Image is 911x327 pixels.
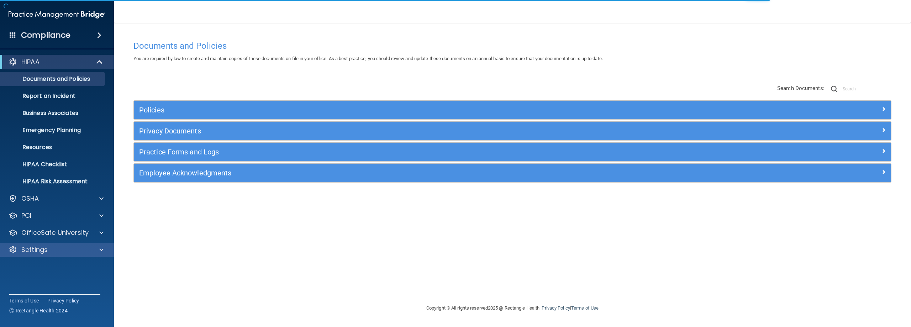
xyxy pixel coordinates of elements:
p: OfficeSafe University [21,228,89,237]
a: Employee Acknowledgments [139,167,886,179]
a: Privacy Policy [47,297,79,304]
div: Copyright © All rights reserved 2025 @ Rectangle Health | | [383,297,642,320]
h4: Compliance [21,30,70,40]
p: HIPAA Checklist [5,161,102,168]
a: Terms of Use [9,297,39,304]
a: Practice Forms and Logs [139,146,886,158]
p: OSHA [21,194,39,203]
h5: Practice Forms and Logs [139,148,696,156]
p: PCI [21,211,31,220]
span: You are required by law to create and maintain copies of these documents on file in your office. ... [133,56,603,61]
p: HIPAA Risk Assessment [5,178,102,185]
h5: Employee Acknowledgments [139,169,696,177]
input: Search [843,84,891,94]
h5: Privacy Documents [139,127,696,135]
a: Privacy Policy [542,305,570,311]
a: Privacy Documents [139,125,886,137]
p: Business Associates [5,110,102,117]
a: OfficeSafe University [9,228,104,237]
a: PCI [9,211,104,220]
h4: Documents and Policies [133,41,891,51]
a: Settings [9,246,104,254]
a: HIPAA [9,58,103,66]
p: Documents and Policies [5,75,102,83]
a: Policies [139,104,886,116]
p: Emergency Planning [5,127,102,134]
a: Terms of Use [571,305,599,311]
p: Report an Incident [5,93,102,100]
p: HIPAA [21,58,40,66]
span: Ⓒ Rectangle Health 2024 [9,307,68,314]
a: OSHA [9,194,104,203]
img: ic-search.3b580494.png [831,86,837,92]
img: PMB logo [9,7,105,22]
p: Settings [21,246,48,254]
h5: Policies [139,106,696,114]
span: Search Documents: [777,85,825,91]
p: Resources [5,144,102,151]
